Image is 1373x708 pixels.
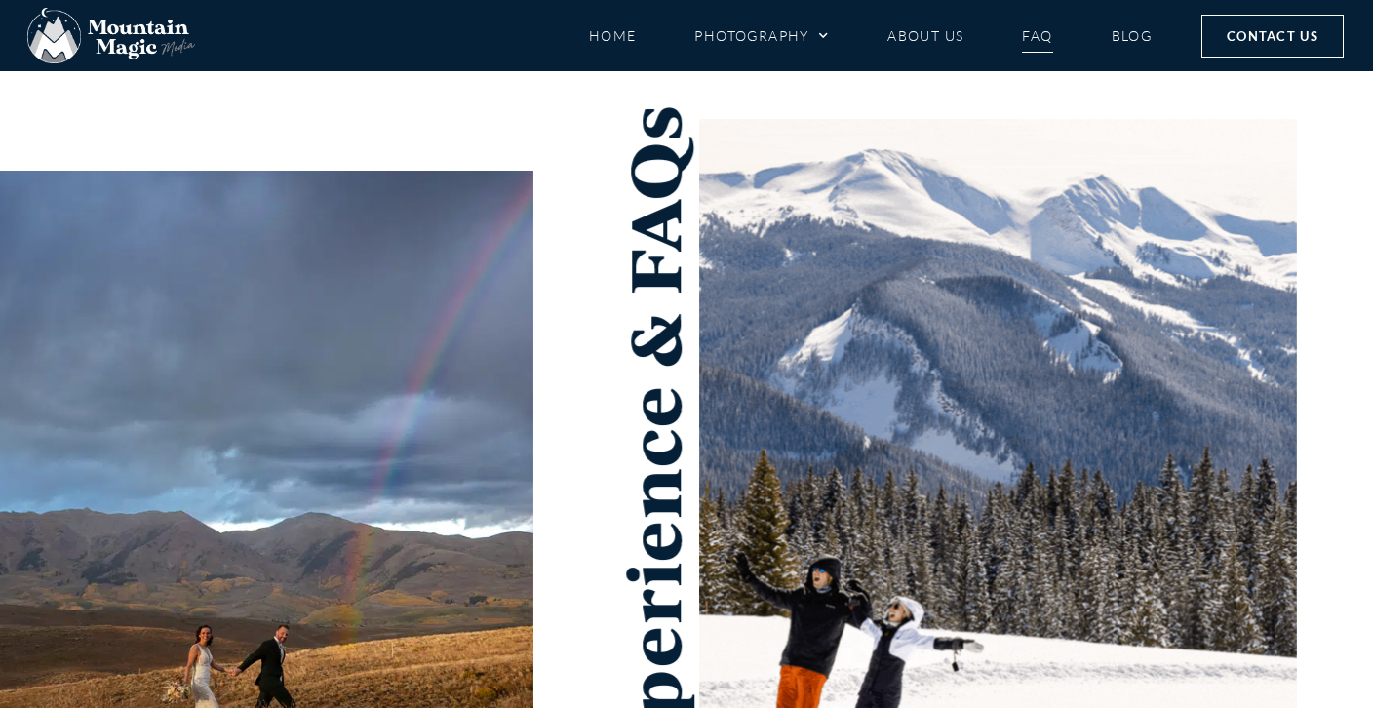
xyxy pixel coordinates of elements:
[1022,19,1052,53] a: FAQ
[1201,15,1344,58] a: Contact Us
[887,19,963,53] a: About Us
[589,19,637,53] a: Home
[1227,25,1318,47] span: Contact Us
[1112,19,1153,53] a: Blog
[589,19,1153,53] nav: Menu
[27,8,195,64] img: Mountain Magic Media photography logo Crested Butte Photographer
[694,19,829,53] a: Photography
